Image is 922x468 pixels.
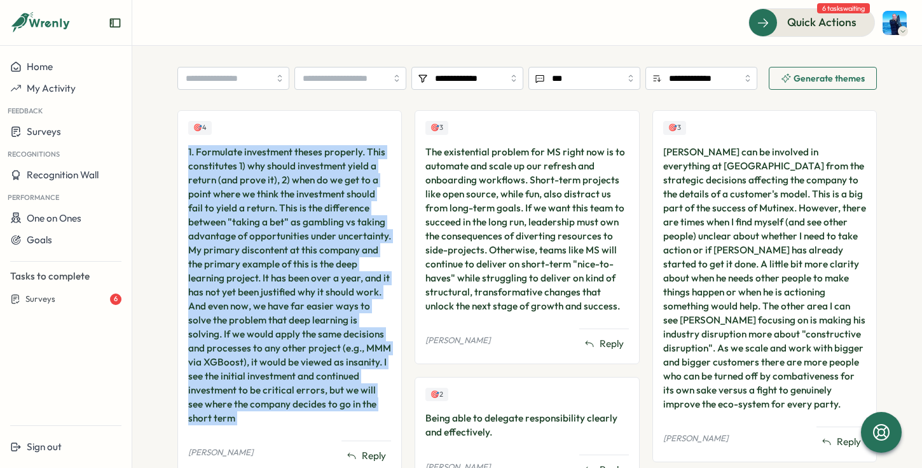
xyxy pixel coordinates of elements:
[27,234,52,246] span: Goals
[27,169,99,181] span: Recognition Wall
[27,60,53,73] span: Home
[425,411,628,439] div: Being able to delegate responsibility clearly and effectively.
[27,125,61,138] span: Surveys
[27,441,62,453] span: Sign out
[188,121,212,134] div: Upvotes
[10,269,121,283] p: Tasks to complete
[27,82,76,94] span: My Activity
[341,446,391,465] button: Reply
[425,388,448,401] div: Upvotes
[362,449,386,463] span: Reply
[883,11,907,35] img: Henry Innis
[663,121,686,134] div: Upvotes
[425,335,490,346] p: [PERSON_NAME]
[425,145,628,313] div: The existential problem for MS right now is to automate and scale up our refresh and onboarding w...
[25,294,55,305] span: Surveys
[188,145,391,425] div: 1. Formulate investment theses properly. This constitutes 1) why should investment yield a return...
[837,435,861,449] span: Reply
[794,74,865,83] span: Generate themes
[579,334,629,353] button: Reply
[816,432,866,451] button: Reply
[663,145,866,411] div: [PERSON_NAME] can be involved in everything at [GEOGRAPHIC_DATA] from the strategic decisions aff...
[748,8,875,36] button: Quick Actions
[425,121,448,134] div: Upvotes
[787,14,857,31] span: Quick Actions
[110,294,121,305] div: 6
[27,212,81,224] span: One on Ones
[769,67,877,90] button: Generate themes
[600,337,624,351] span: Reply
[109,17,121,29] button: Expand sidebar
[663,433,728,444] p: [PERSON_NAME]
[188,447,253,458] p: [PERSON_NAME]
[817,3,870,13] span: 6 tasks waiting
